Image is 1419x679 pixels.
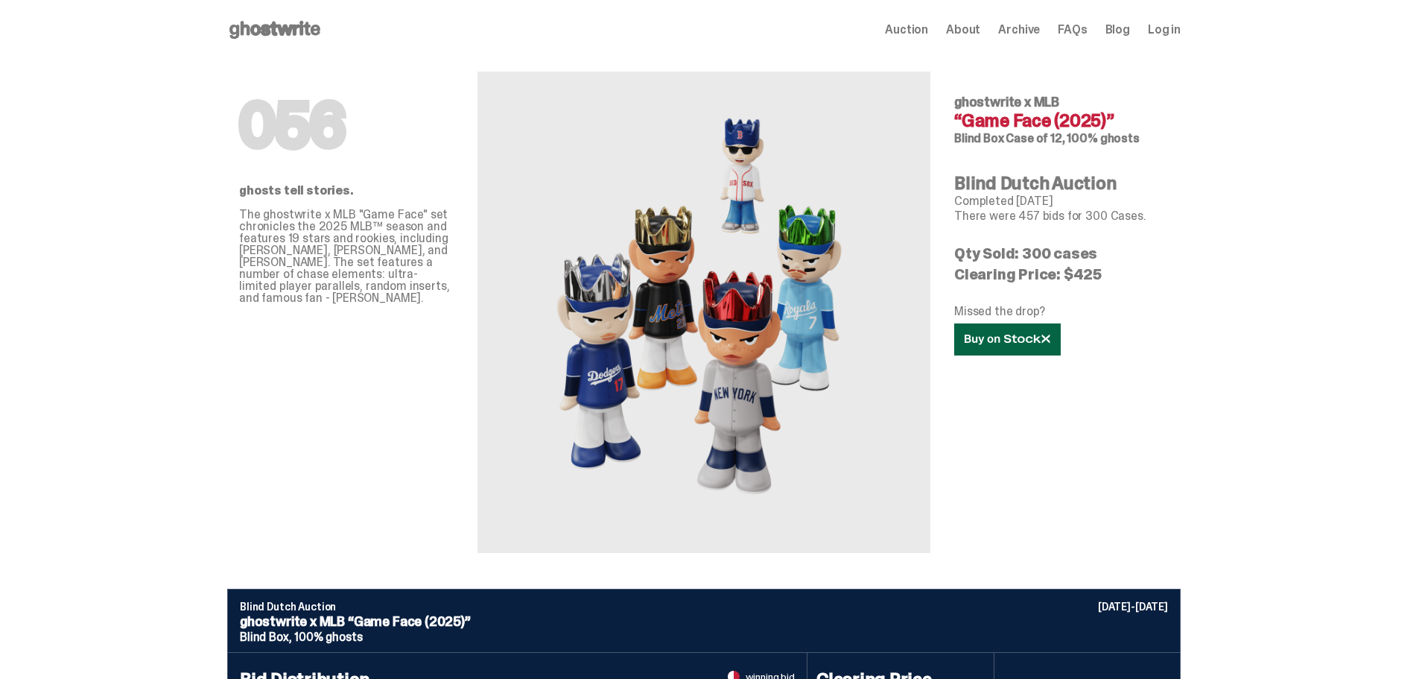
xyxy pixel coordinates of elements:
[998,24,1040,36] a: Archive
[240,629,291,645] span: Blind Box,
[240,601,1168,612] p: Blind Dutch Auction
[954,195,1169,207] p: Completed [DATE]
[954,93,1059,111] span: ghostwrite x MLB
[954,246,1169,261] p: Qty Sold: 300 cases
[1006,130,1139,146] span: Case of 12, 100% ghosts
[1058,24,1087,36] a: FAQs
[954,112,1169,130] h4: “Game Face (2025)”
[954,130,1004,146] span: Blind Box
[1105,24,1130,36] a: Blog
[1098,601,1168,612] p: [DATE]-[DATE]
[946,24,980,36] a: About
[954,267,1169,282] p: Clearing Price: $425
[239,185,454,197] p: ghosts tell stories.
[954,210,1169,222] p: There were 457 bids for 300 Cases.
[294,629,362,645] span: 100% ghosts
[540,107,868,517] img: MLB&ldquo;Game Face (2025)&rdquo;
[1148,24,1181,36] a: Log in
[885,24,928,36] a: Auction
[954,306,1169,318] p: Missed the drop?
[240,615,1168,628] p: ghostwrite x MLB “Game Face (2025)”
[239,95,454,155] h1: 056
[239,209,454,304] p: The ghostwrite x MLB "Game Face" set chronicles the 2025 MLB™ season and features 19 stars and ro...
[954,174,1169,192] h4: Blind Dutch Auction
